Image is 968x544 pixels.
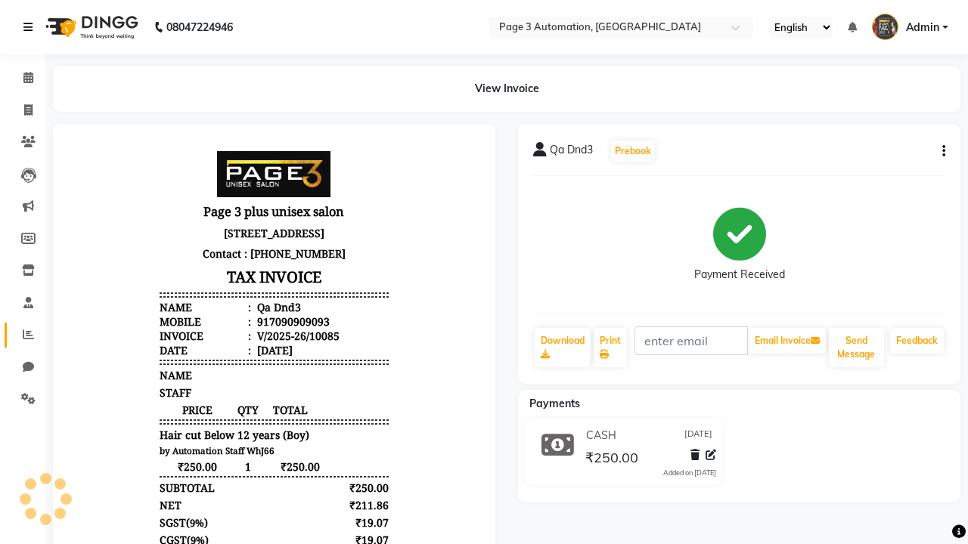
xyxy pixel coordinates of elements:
div: NET [92,359,113,373]
h3: TAX INVOICE [92,125,320,151]
span: CGST [92,394,119,408]
span: : [180,204,183,218]
span: CASH [586,428,616,444]
span: 9% [122,377,136,391]
div: ₹19.07 [261,376,321,391]
div: 917090909093 [186,175,262,190]
span: ₹250.00 [585,449,638,470]
div: Payments [92,428,140,443]
span: Payments [529,397,580,410]
span: Hair cut Below 12 years (Boy) [92,289,241,303]
span: [DATE] [684,428,712,444]
img: logo [39,6,142,48]
span: QTY [167,264,192,278]
input: enter email [634,326,748,355]
span: PRICE [92,264,167,278]
span: : [180,175,183,190]
div: ( ) [92,394,141,408]
div: Paid [92,463,113,478]
div: Generated By : at [DATE] [92,505,320,519]
span: ₹250.00 [192,320,252,335]
div: Qa Dnd3 [186,161,233,175]
div: Invoice [92,190,183,204]
div: ₹211.86 [261,359,321,373]
span: Admin [906,20,939,36]
span: Admin [202,505,236,519]
div: ( ) [92,376,140,391]
div: [DATE] [186,204,225,218]
span: 1 [167,320,192,335]
p: Please visit again ! [92,490,320,505]
button: Email Invoice [749,328,826,354]
b: 08047224946 [166,6,233,48]
span: : [180,161,183,175]
div: ₹250.00 [261,411,321,425]
a: Print [594,328,627,367]
a: Download [535,328,591,367]
span: SGST [92,376,118,391]
button: Prebook [611,141,655,162]
div: Date [92,204,183,218]
div: Added on [DATE] [663,468,716,478]
p: Contact : [PHONE_NUMBER] [92,104,320,125]
span: : [180,190,183,204]
small: by Automation Staff WhJ66 [92,306,206,317]
span: TOTAL [192,264,252,278]
div: ₹250.00 [261,446,321,460]
span: NAME [92,229,124,243]
div: SUBTOTAL [92,342,147,356]
button: Send Message [829,328,884,367]
h3: Page 3 plus unisex salon [92,61,320,84]
div: ₹250.00 [261,342,321,356]
div: ₹250.00 [261,463,321,478]
div: View Invoice [53,66,960,112]
div: Name [92,161,183,175]
span: CASH [92,446,120,460]
div: ₹19.07 [261,394,321,408]
p: [STREET_ADDRESS] [92,84,320,104]
div: Mobile [92,175,183,190]
span: STAFF [92,246,123,261]
div: V/2025-26/10085 [186,190,271,204]
span: 9% [123,394,137,408]
span: ₹250.00 [92,320,167,335]
div: GRAND TOTAL [92,411,167,425]
img: page3_logo.png [149,12,262,58]
span: Qa Dnd3 [550,142,593,163]
img: Admin [872,14,898,40]
div: Payment Received [694,267,785,283]
a: Feedback [890,328,944,354]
